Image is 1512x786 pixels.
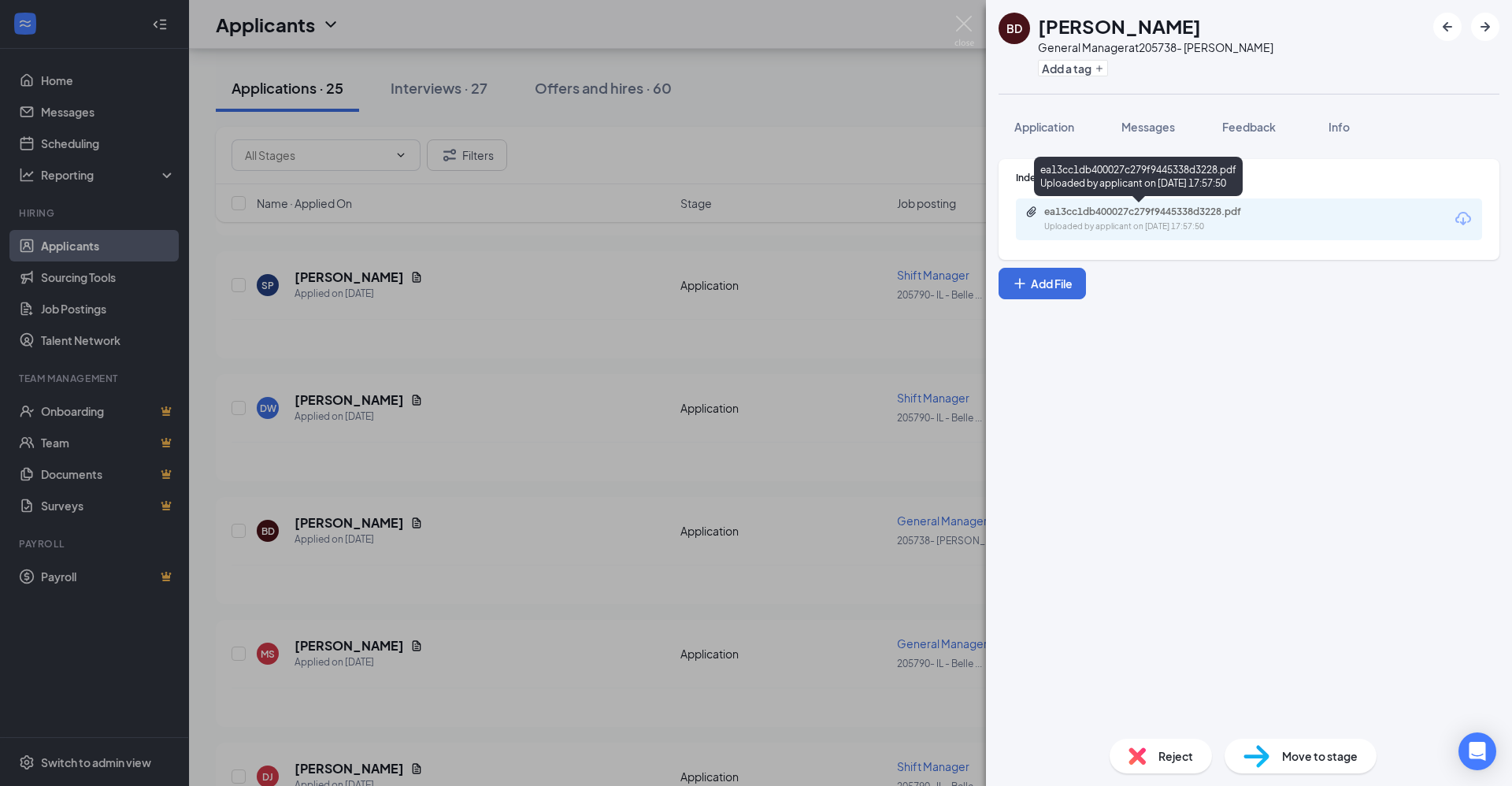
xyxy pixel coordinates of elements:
[1121,120,1175,134] span: Messages
[1044,206,1265,218] div: ea13cc1db400027c279f9445338d3228.pdf
[1038,13,1201,39] h1: [PERSON_NAME]
[1458,732,1496,770] div: Open Intercom Messenger
[999,268,1086,299] button: Add FilePlus
[1016,171,1482,184] div: Indeed Resume
[1454,209,1473,228] svg: Download
[1014,120,1074,134] span: Application
[1038,39,1273,55] div: General Manager at 205738- [PERSON_NAME]
[1012,276,1028,291] svg: Plus
[1471,13,1499,41] button: ArrowRight
[1006,20,1022,36] div: BD
[1282,747,1358,765] span: Move to stage
[1038,60,1108,76] button: PlusAdd a tag
[1438,17,1457,36] svg: ArrowLeftNew
[1095,64,1104,73] svg: Plus
[1433,13,1462,41] button: ArrowLeftNew
[1025,206,1038,218] svg: Paperclip
[1158,747,1193,765] span: Reject
[1025,206,1280,233] a: Paperclipea13cc1db400027c279f9445338d3228.pdfUploaded by applicant on [DATE] 17:57:50
[1222,120,1276,134] span: Feedback
[1329,120,1350,134] span: Info
[1476,17,1495,36] svg: ArrowRight
[1044,221,1280,233] div: Uploaded by applicant on [DATE] 17:57:50
[1034,157,1243,196] div: ea13cc1db400027c279f9445338d3228.pdf Uploaded by applicant on [DATE] 17:57:50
